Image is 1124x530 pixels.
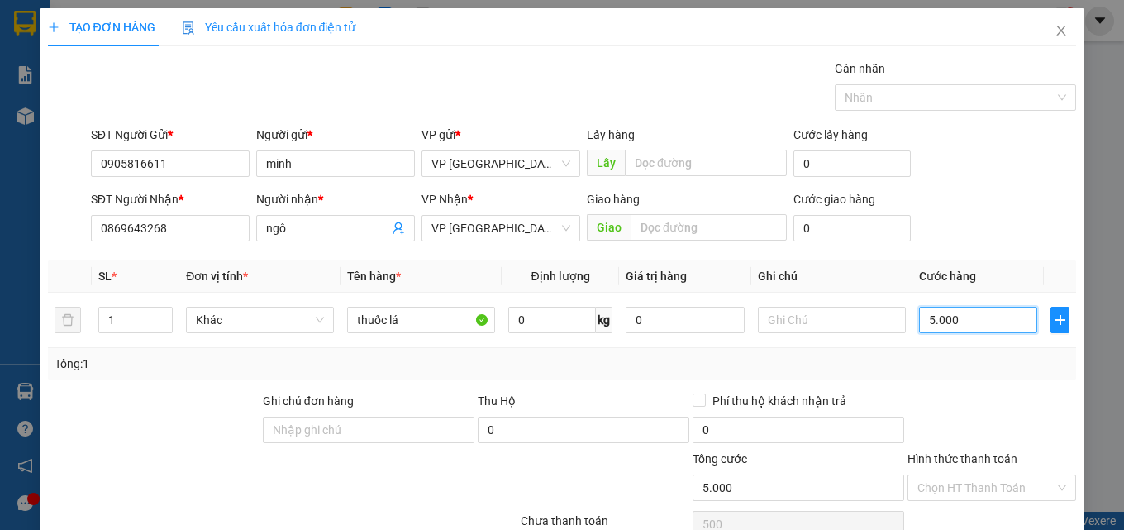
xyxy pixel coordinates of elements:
[835,62,885,75] label: Gán nhãn
[55,355,436,373] div: Tổng: 1
[793,128,868,141] label: Cước lấy hàng
[256,190,415,208] div: Người nhận
[793,150,911,177] input: Cước lấy hàng
[587,128,635,141] span: Lấy hàng
[48,21,60,33] span: plus
[347,270,401,283] span: Tên hàng
[625,150,787,176] input: Dọc đường
[758,307,906,333] input: Ghi Chú
[1050,307,1069,333] button: plus
[182,21,356,34] span: Yêu cầu xuất hóa đơn điện tử
[596,307,612,333] span: kg
[531,270,590,283] span: Định lượng
[693,452,747,466] span: Tổng cước
[907,452,1017,466] label: Hình thức thanh toán
[421,126,580,144] div: VP gửi
[793,215,911,241] input: Cước giao hàng
[196,308,324,332] span: Khác
[48,21,155,34] span: TẠO ĐƠN HÀNG
[98,270,112,283] span: SL
[263,394,354,408] label: Ghi chú đơn hàng
[256,126,415,144] div: Người gửi
[1038,8,1084,55] button: Close
[587,214,631,241] span: Giao
[263,417,474,443] input: Ghi chú đơn hàng
[626,270,687,283] span: Giá trị hàng
[626,307,745,333] input: 0
[631,214,787,241] input: Dọc đường
[793,193,875,206] label: Cước giao hàng
[919,270,976,283] span: Cước hàng
[186,270,248,283] span: Đơn vị tính
[431,151,570,176] span: VP Nha Trang xe Limousine
[587,150,625,176] span: Lấy
[751,260,912,293] th: Ghi chú
[91,126,250,144] div: SĐT Người Gửi
[182,21,195,35] img: icon
[347,307,495,333] input: VD: Bàn, Ghế
[91,190,250,208] div: SĐT Người Nhận
[421,193,468,206] span: VP Nhận
[55,307,81,333] button: delete
[1055,24,1068,37] span: close
[587,193,640,206] span: Giao hàng
[1051,313,1069,327] span: plus
[431,216,570,241] span: VP Đà Lạt
[706,392,853,410] span: Phí thu hộ khách nhận trả
[392,222,405,235] span: user-add
[478,394,516,408] span: Thu Hộ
